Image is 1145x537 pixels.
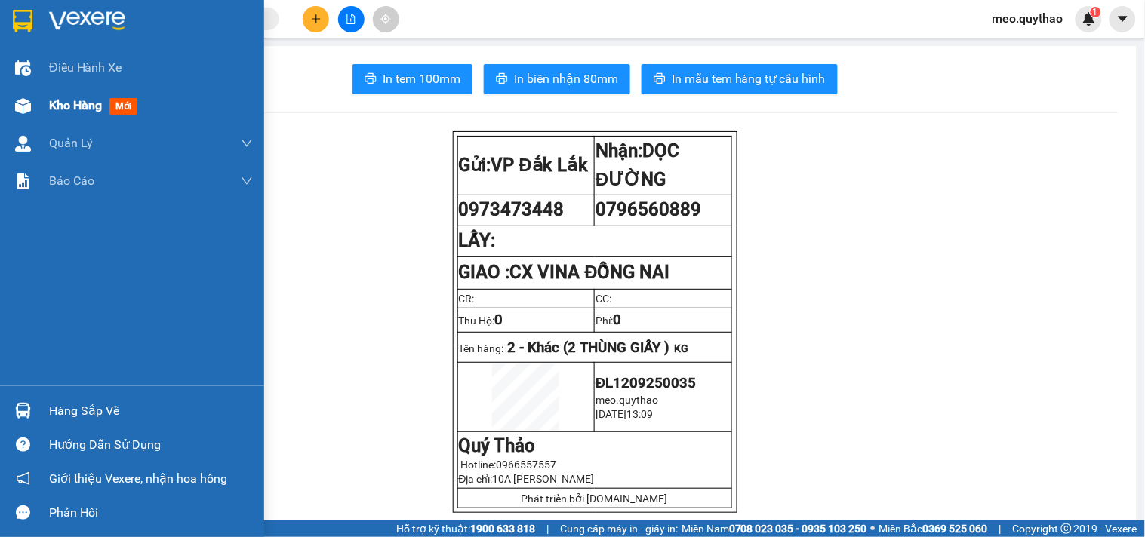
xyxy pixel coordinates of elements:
[109,98,137,115] span: mới
[613,311,621,328] span: 0
[241,175,253,187] span: down
[49,434,253,456] div: Hướng dẫn sử dụng
[365,72,377,87] span: printer
[595,289,732,308] td: CC:
[49,98,102,112] span: Kho hàng
[508,339,670,356] span: 2 - Khác (2 THÙNG GIẤY )
[15,136,31,152] img: warehouse-icon
[1091,7,1101,17] sup: 1
[675,342,689,354] span: KG
[871,526,876,532] span: ⚪️
[495,311,503,328] span: 0
[980,9,1076,28] span: meo.quythao
[383,69,460,88] span: In tem 100mm
[923,523,988,535] strong: 0369 525 060
[49,58,122,77] span: Điều hành xe
[459,262,670,283] strong: GIAO :
[457,308,595,332] td: Thu Hộ:
[15,173,31,189] img: solution-icon
[595,308,732,332] td: Phí:
[682,520,867,537] span: Miền Nam
[13,13,119,49] div: VP Đắk Lắk
[129,78,151,94] span: DĐ:
[510,262,670,283] span: CX VINA ĐỒNG NAI
[396,520,535,537] span: Hỗ trợ kỹ thuật:
[642,64,838,94] button: printerIn mẫu tem hàng tự cấu hình
[15,403,31,419] img: warehouse-icon
[346,14,356,24] span: file-add
[129,49,235,70] div: 0796560889
[15,98,31,114] img: warehouse-icon
[129,13,235,49] div: DỌC ĐƯỜNG
[596,140,679,190] span: DỌC ĐƯỜNG
[672,69,826,88] span: In mẫu tem hàng tự cấu hình
[496,72,508,87] span: printer
[497,459,557,471] span: 0966557557
[49,400,253,422] div: Hàng sắp về
[1116,12,1130,26] span: caret-down
[879,520,988,537] span: Miền Bắc
[596,408,626,420] span: [DATE]
[13,49,119,70] div: 0973473448
[352,64,472,94] button: printerIn tem 100mm
[484,64,630,94] button: printerIn biên nhận 80mm
[1093,7,1098,17] span: 1
[16,505,30,520] span: message
[16,437,30,452] span: question-circle
[596,140,679,190] strong: Nhận:
[596,199,701,220] span: 0796560889
[596,394,658,406] span: meo.quythao
[459,435,536,456] strong: Quý Thảo
[596,375,696,391] span: ĐL1209250035
[999,520,1002,537] span: |
[49,171,94,190] span: Báo cáo
[13,10,32,32] img: logo-vxr
[16,471,30,486] span: notification
[373,6,399,32] button: aim
[514,69,618,88] span: In biên nhận 80mm
[470,523,535,535] strong: 1900 633 818
[560,520,678,537] span: Cung cấp máy in - giấy in:
[626,408,653,420] span: 13:09
[49,502,253,524] div: Phản hồi
[459,230,496,251] strong: LẤY:
[459,473,595,485] span: Địa chỉ:
[1061,523,1072,534] span: copyright
[303,6,329,32] button: plus
[729,523,867,535] strong: 0708 023 035 - 0935 103 250
[49,469,227,488] span: Giới thiệu Vexere, nhận hoa hồng
[338,6,365,32] button: file-add
[491,155,589,176] span: VP Đắk Lắk
[241,137,253,149] span: down
[459,155,589,176] strong: Gửi:
[457,289,595,308] td: CR:
[49,133,93,152] span: Quản Lý
[459,339,731,356] p: Tên hàng:
[654,72,666,87] span: printer
[311,14,322,24] span: plus
[380,14,391,24] span: aim
[1082,12,1096,26] img: icon-new-feature
[493,473,595,485] span: 10A [PERSON_NAME]
[459,199,565,220] span: 0973473448
[129,14,165,30] span: Nhận:
[1110,6,1136,32] button: caret-down
[129,70,192,176] span: CX VINA ĐỒNG NAI
[13,14,36,30] span: Gửi:
[15,60,31,76] img: warehouse-icon
[546,520,549,537] span: |
[461,459,557,471] span: Hotline:
[457,489,731,508] td: Phát triển bởi [DOMAIN_NAME]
